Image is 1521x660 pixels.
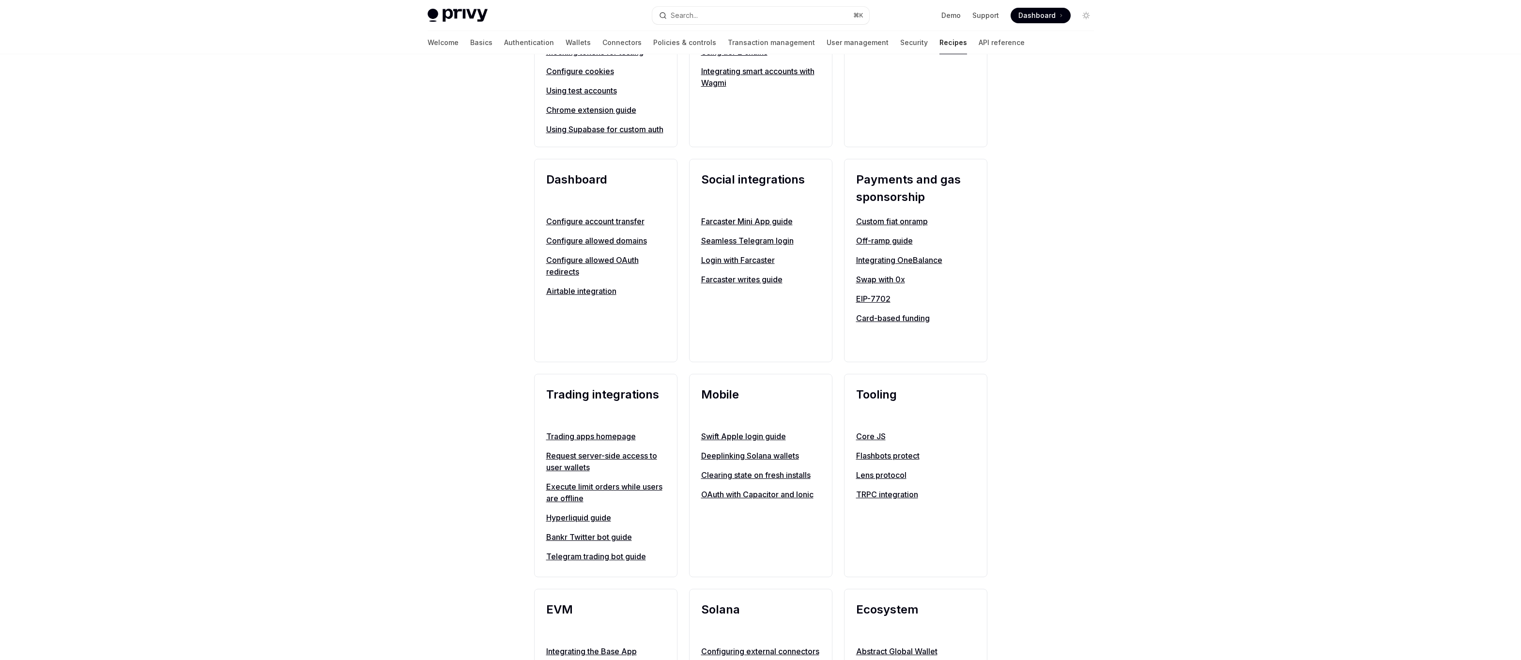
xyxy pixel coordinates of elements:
a: Seamless Telegram login [701,235,820,246]
button: Open search [652,7,869,24]
a: Demo [941,11,961,20]
a: TRPC integration [856,489,975,500]
a: Dashboard [1011,8,1071,23]
a: Configure allowed OAuth redirects [546,254,665,277]
a: Abstract Global Wallet [856,645,975,657]
a: Telegram trading bot guide [546,551,665,562]
a: Lens protocol [856,469,975,481]
a: Configure account transfer [546,215,665,227]
a: Farcaster Mini App guide [701,215,820,227]
a: Configuring external connectors [701,645,820,657]
a: Swap with 0x [856,274,975,285]
a: API reference [979,31,1025,54]
h2: Social integrations [701,171,820,206]
a: Support [972,11,999,20]
h2: Solana [701,601,820,636]
a: Basics [470,31,492,54]
a: Core JS [856,430,975,442]
a: Chrome extension guide [546,104,665,116]
a: Login with Farcaster [701,254,820,266]
img: light logo [428,9,488,22]
a: Bankr Twitter bot guide [546,531,665,543]
a: Wallets [566,31,591,54]
a: Integrating smart accounts with Wagmi [701,65,820,89]
h2: Payments and gas sponsorship [856,171,975,206]
a: Using Supabase for custom auth [546,123,665,135]
h2: Mobile [701,386,820,421]
div: Search... [671,10,698,21]
a: Off-ramp guide [856,235,975,246]
span: Dashboard [1018,11,1056,20]
h2: Ecosystem [856,601,975,636]
a: User management [827,31,889,54]
a: Welcome [428,31,459,54]
h2: Trading integrations [546,386,665,421]
a: Swift Apple login guide [701,430,820,442]
a: Card-based funding [856,312,975,324]
a: Request server-side access to user wallets [546,450,665,473]
h2: EVM [546,601,665,636]
a: Connectors [602,31,642,54]
a: Integrating the Base App [546,645,665,657]
h2: Dashboard [546,171,665,206]
h2: Tooling [856,386,975,421]
a: Hyperliquid guide [546,512,665,523]
a: Authentication [504,31,554,54]
button: Toggle dark mode [1078,8,1094,23]
a: Configure cookies [546,65,665,77]
a: Flashbots protect [856,450,975,461]
a: Using test accounts [546,85,665,96]
a: Configure allowed domains [546,235,665,246]
a: Recipes [939,31,967,54]
a: Transaction management [728,31,815,54]
a: Integrating OneBalance [856,254,975,266]
a: Trading apps homepage [546,430,665,442]
a: EIP-7702 [856,293,975,305]
a: Deeplinking Solana wallets [701,450,820,461]
a: Farcaster writes guide [701,274,820,285]
a: Clearing state on fresh installs [701,469,820,481]
a: Custom fiat onramp [856,215,975,227]
a: OAuth with Capacitor and Ionic [701,489,820,500]
span: ⌘ K [853,12,863,19]
a: Policies & controls [653,31,716,54]
a: Airtable integration [546,285,665,297]
a: Security [900,31,928,54]
a: Execute limit orders while users are offline [546,481,665,504]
